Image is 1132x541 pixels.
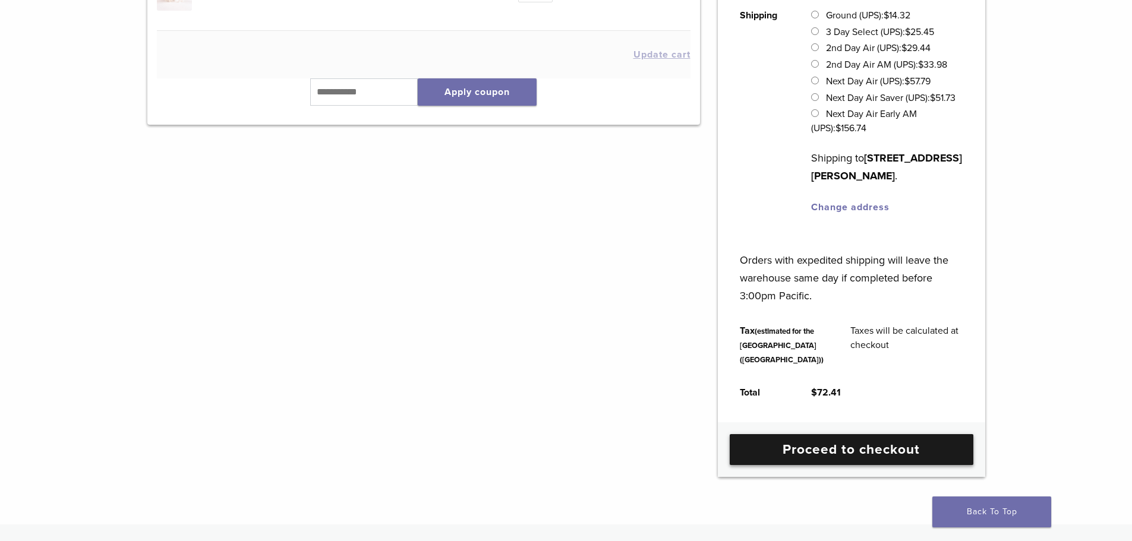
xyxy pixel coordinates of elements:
[730,434,973,465] a: Proceed to checkout
[837,314,976,376] td: Taxes will be calculated at checkout
[901,42,931,54] bdi: 29.44
[811,149,963,185] p: Shipping to .
[740,327,824,365] small: (estimated for the [GEOGRAPHIC_DATA] ([GEOGRAPHIC_DATA]))
[418,78,537,106] button: Apply coupon
[826,75,931,87] label: Next Day Air (UPS):
[826,92,956,104] label: Next Day Air Saver (UPS):
[930,92,956,104] bdi: 51.73
[826,26,934,38] label: 3 Day Select (UPS):
[901,42,907,54] span: $
[826,10,910,21] label: Ground (UPS):
[835,122,866,134] bdi: 156.74
[835,122,841,134] span: $
[884,10,889,21] span: $
[811,387,841,398] bdi: 72.41
[740,233,963,305] p: Orders with expedited shipping will leave the warehouse same day if completed before 3:00pm Pacific.
[811,151,962,182] strong: [STREET_ADDRESS][PERSON_NAME]
[826,59,947,71] label: 2nd Day Air AM (UPS):
[811,201,890,213] a: Change address
[811,108,916,134] label: Next Day Air Early AM (UPS):
[826,42,931,54] label: 2nd Day Air (UPS):
[930,92,935,104] span: $
[932,496,1051,527] a: Back To Top
[904,75,931,87] bdi: 57.79
[904,75,910,87] span: $
[884,10,910,21] bdi: 14.32
[905,26,910,38] span: $
[918,59,923,71] span: $
[918,59,947,71] bdi: 33.98
[727,376,798,409] th: Total
[811,387,817,398] span: $
[905,26,934,38] bdi: 25.45
[633,50,690,59] button: Update cart
[727,314,837,376] th: Tax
